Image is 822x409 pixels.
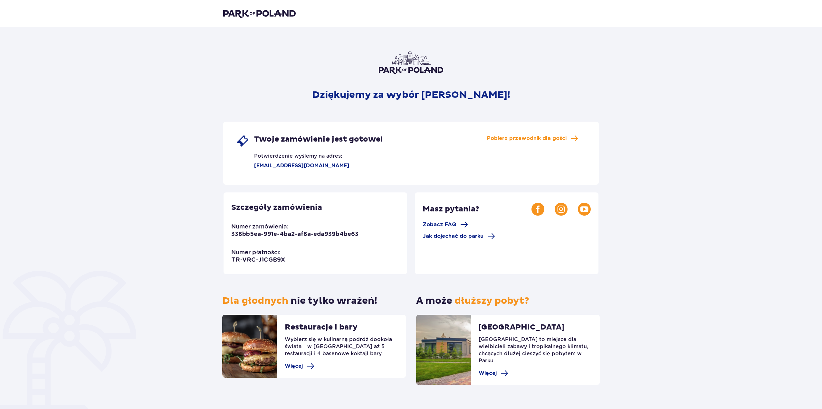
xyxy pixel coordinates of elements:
[223,9,296,18] img: Park of Poland logo
[555,203,568,216] img: Instagram
[312,89,510,101] p: Dziękujemy za wybór [PERSON_NAME]!
[479,322,564,336] p: [GEOGRAPHIC_DATA]
[222,295,377,307] p: nie tylko wrażeń!
[236,147,342,160] p: Potwierdzenie wyślemy na adres:
[423,232,495,240] a: Jak dojechać do parku
[487,135,567,142] span: Pobierz przewodnik dla gości
[231,223,289,230] p: Numer zamówienia:
[254,135,383,144] span: Twoje zamówienie jest gotowe!
[479,369,508,377] a: Więcej
[578,203,591,216] img: Youtube
[454,295,529,307] span: dłuższy pobyt?
[231,230,358,238] p: 338bb5ea-991e-4ba2-af8a-eda939b4be63
[531,203,544,216] img: Facebook
[285,362,314,370] a: Więcej
[285,336,398,362] p: Wybierz się w kulinarną podróż dookoła świata – w [GEOGRAPHIC_DATA] aż 5 restauracji i 4 basenowe...
[416,315,471,385] img: Suntago Village
[423,204,531,214] p: Masz pytania?
[285,322,358,336] p: Restauracje i bary
[285,363,303,370] span: Więcej
[416,295,529,307] p: A może
[479,370,497,377] span: Więcej
[423,233,483,240] span: Jak dojechać do parku
[423,221,456,228] span: Zobacz FAQ
[222,315,277,378] img: restaurants
[231,248,281,256] p: Numer płatności:
[222,295,288,307] span: Dla głodnych
[231,203,322,212] p: Szczegóły zamówienia
[379,51,443,74] img: Park of Poland logo
[236,162,349,169] p: [EMAIL_ADDRESS][DOMAIN_NAME]
[231,256,285,264] p: TR-VRC-J1CGB9X
[487,135,578,142] a: Pobierz przewodnik dla gości
[423,221,468,228] a: Zobacz FAQ
[236,135,249,147] img: single ticket icon
[479,336,592,369] p: [GEOGRAPHIC_DATA] to miejsce dla wielbicieli zabawy i tropikalnego klimatu, chcących dłużej ciesz...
